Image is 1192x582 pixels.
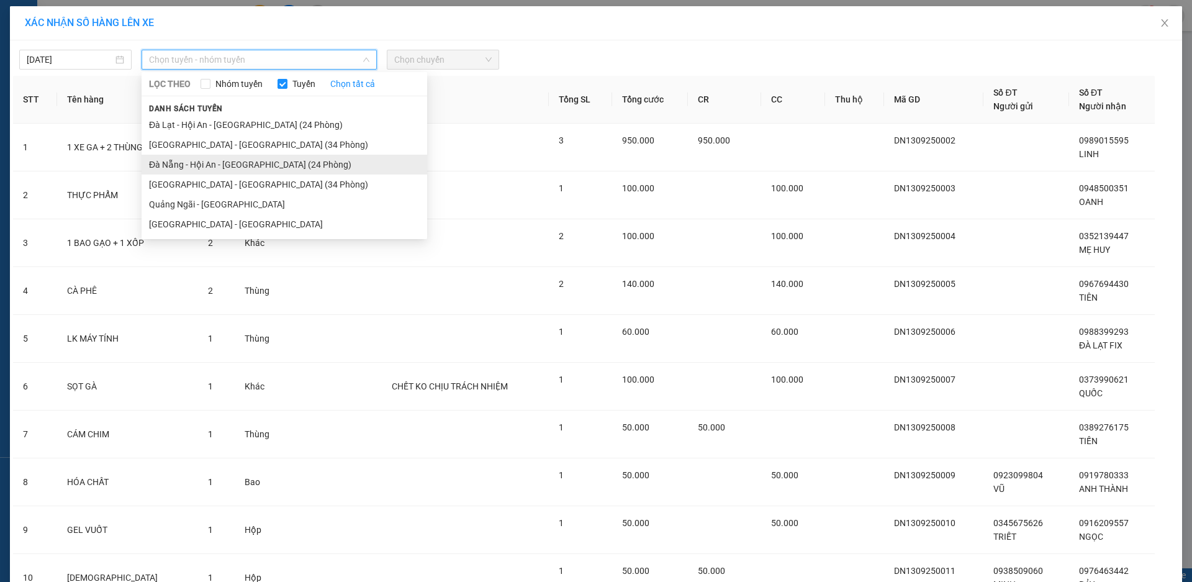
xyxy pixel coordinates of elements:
span: 100.000 [771,231,803,241]
span: 50.000 [622,566,649,576]
span: 950.000 [698,135,730,145]
span: TIÊN [1079,293,1098,302]
li: [GEOGRAPHIC_DATA] - [GEOGRAPHIC_DATA] (34 Phòng) [142,175,427,194]
span: VŨ [993,484,1005,494]
td: Thùng [235,315,309,363]
span: 50.000 [698,422,725,432]
span: 100.000 [622,231,654,241]
span: 50.000 [771,518,798,528]
span: ĐÀ LẠT FIX [1079,340,1122,350]
td: 9 [13,506,57,554]
span: QUỐC [1079,388,1103,398]
span: 60.000 [622,327,649,337]
span: Nhóm tuyến [210,77,268,91]
div: MINH [11,39,137,53]
span: TRIẾT [993,532,1016,542]
button: Close [1147,6,1182,41]
div: 50.000 [9,78,138,93]
span: 100.000 [622,183,654,193]
input: 13/09/2025 [27,53,113,66]
span: MẸ HUY [1079,245,1110,255]
li: Đà Lạt - Hội An - [GEOGRAPHIC_DATA] (24 Phòng) [142,115,427,135]
span: DN1309250010 [894,518,955,528]
span: DN1309250002 [894,135,955,145]
span: Nhận: [145,11,175,24]
div: BẢY [145,39,271,53]
span: 0373990621 [1079,375,1129,384]
span: 50.000 [698,566,725,576]
span: Chọn chuyến [394,50,492,69]
span: CR : [9,80,29,93]
span: Số ĐT [993,88,1017,98]
span: 100.000 [622,375,654,384]
span: DN1309250004 [894,231,955,241]
li: [GEOGRAPHIC_DATA] - [GEOGRAPHIC_DATA] [142,214,427,234]
td: LK MÁY TÍNH [57,315,198,363]
span: XÁC NHẬN SỐ HÀNG LÊN XE [25,17,154,29]
span: CHẾT KO CHỊU TRÁCH NHIỆM [392,381,508,391]
span: 3 [559,135,564,145]
span: Gửi: [11,11,30,24]
span: 1 [208,525,213,535]
td: Bao [235,458,309,506]
span: LỌC THEO [149,77,191,91]
td: HÓA CHẤT [57,458,198,506]
td: Thùng [235,267,309,315]
td: SỌT GÀ [57,363,198,411]
span: 1 [208,381,213,391]
span: DN1309250011 [894,566,955,576]
span: 1 [208,334,213,343]
th: Mã GD [884,76,984,124]
span: down [363,56,370,63]
span: 0919780333 [1079,470,1129,480]
td: Thùng [235,411,309,458]
span: 0345675626 [993,518,1043,528]
span: 0923099804 [993,470,1043,480]
span: 0389276175 [1079,422,1129,432]
td: 8 [13,458,57,506]
span: Số ĐT [1079,88,1103,98]
span: 100.000 [771,183,803,193]
span: TIẾN [1079,436,1098,446]
span: 1 [559,470,564,480]
span: ANH THÀNH [1079,484,1128,494]
td: 1 BAO GẠO + 1 XỐP [57,219,198,267]
span: 1 [559,566,564,576]
td: Khác [235,219,309,267]
div: 0976463442 [145,53,271,71]
li: [GEOGRAPHIC_DATA] - [GEOGRAPHIC_DATA] (34 Phòng) [142,135,427,155]
th: STT [13,76,57,124]
th: Tổng SL [549,76,612,124]
span: 950.000 [622,135,654,145]
span: OANH [1079,197,1103,207]
td: CÁM CHIM [57,411,198,458]
td: 1 XE GA + 2 THÙNG XỐP [57,124,198,171]
span: 1 [559,375,564,384]
th: Thu hộ [825,76,884,124]
td: GEL VUỐT [57,506,198,554]
span: Tuyến [287,77,320,91]
span: 50.000 [622,470,649,480]
span: 1 [208,429,213,439]
td: THỰC PHẨM [57,171,198,219]
span: 50.000 [771,470,798,480]
span: Chọn tuyến - nhóm tuyến [149,50,369,69]
td: Khác [235,363,309,411]
span: 2 [559,279,564,289]
th: Tên hàng [57,76,198,124]
td: 7 [13,411,57,458]
td: CÀ PHÊ [57,267,198,315]
span: 100.000 [771,375,803,384]
span: DN1309250006 [894,327,955,337]
span: 0976463442 [1079,566,1129,576]
span: 0352139447 [1079,231,1129,241]
span: 140.000 [771,279,803,289]
div: 0938509060 [11,53,137,71]
span: DN1309250009 [894,470,955,480]
span: Người nhận [1079,101,1126,111]
span: LINH [1079,149,1099,159]
span: 0967694430 [1079,279,1129,289]
span: 1 [559,183,564,193]
span: 60.000 [771,327,798,337]
span: 2 [559,231,564,241]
